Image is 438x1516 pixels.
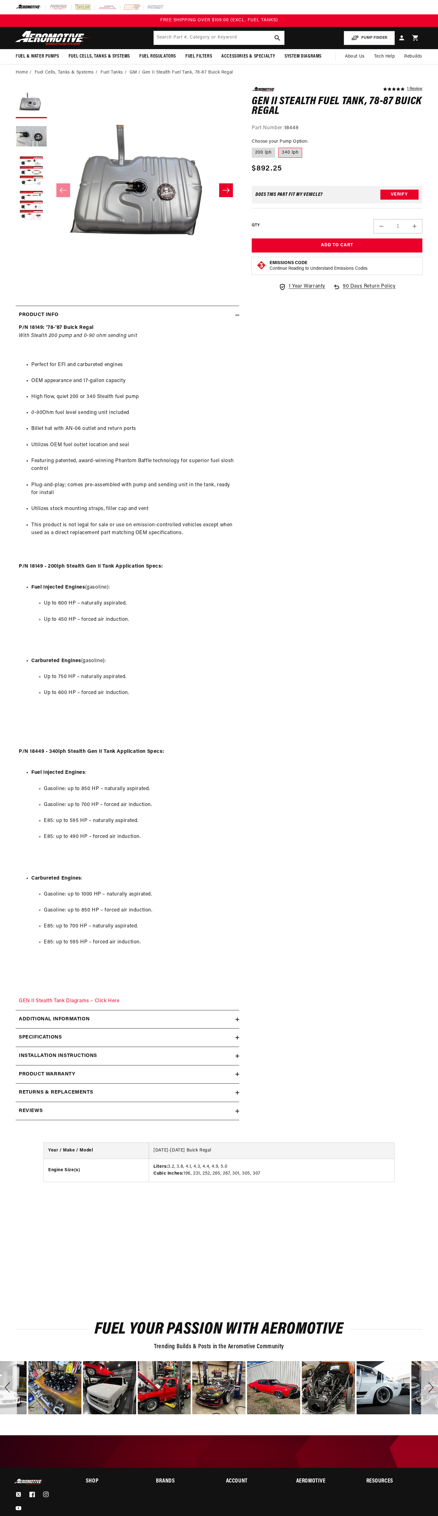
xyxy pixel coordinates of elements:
h2: Returns & replacements [19,1089,93,1097]
div: Photo from a Shopper [302,1361,355,1414]
h2: Fuel Your Passion with Aeromotive [16,1322,422,1337]
label: QTY [252,223,260,228]
summary: Rebuilds [399,49,427,64]
div: Photo from a Shopper [83,1361,136,1414]
strong: 18449 [284,125,299,130]
td: 3.2, 3.8, 4.1, 4.3, 4.4, 4.9, 5.0 196, 231, 252, 265, 267, 301, 305, 307 [149,1159,394,1182]
summary: Tech Help [369,49,399,64]
span: 1 Year Warranty [289,283,325,291]
span: Accessories & Specialty [221,53,275,60]
strong: Emissions Code [270,261,307,265]
div: Next [421,1361,438,1414]
legend: Choose your Pump Option: [252,138,309,145]
h2: Additional information [19,1015,90,1023]
nav: breadcrumbs [16,69,422,76]
summary: Brands [156,1479,212,1484]
li: Up to 600 HP – forced air induction. [44,689,236,697]
span: Tech Help [374,53,395,60]
summary: Shop [86,1479,142,1484]
label: 340 lph [278,148,302,158]
span: Trending Builds & Posts in the Aeromotive Community [154,1344,284,1350]
strong: Carbureted Engines [31,658,81,663]
summary: Installation Instructions [16,1047,239,1065]
li: This product is not legal for sale or use on emission-controlled vehicles except when used as a d... [31,521,236,537]
summary: Accessories & Specialty [217,49,280,64]
div: Photo from a Shopper [192,1361,245,1414]
p: Continue Reading to Understand Emissions Codes [270,266,368,272]
span: FREE SHIPPING OVER $109.00 (EXCL. FUEL TANKS) [160,18,278,23]
summary: Fuel Regulators [135,49,181,64]
button: Verify [380,190,419,200]
button: Load image 1 in gallery view [16,87,47,118]
span: Fuel Filters [185,53,212,60]
div: image number 14 [247,1361,300,1414]
media-gallery: Gallery Viewer [16,87,239,293]
li: Featuring patented, award-winning Phantom Baffle technology for superior fuel slosh control [31,457,236,473]
a: Home [16,69,28,76]
div: Photo from a Shopper [357,1361,410,1414]
span: Fuel & Water Pumps [16,53,59,60]
strong: Cubic Inches: [153,1171,183,1176]
img: Aeromotive [13,1479,45,1485]
li: Gasoline: up to 1000 HP – naturally aspirated. [44,891,236,899]
strong: Liters: [153,1164,168,1169]
input: Search by Part Number, Category or Keyword [154,31,285,45]
li: Gasoline: up to 700 HP – forced air induction. [44,801,236,809]
li: Gasoline: up to 850 HP – forced air induction. [44,906,236,915]
li: Up to 450 HP – forced air induction. [44,616,236,624]
li: E85: up to 490 HP – forced air induction. [44,833,236,841]
summary: Product warranty [16,1065,239,1084]
span: Fuel Regulators [139,53,176,60]
li: E85: up to 595 HP – naturally aspirated. [44,817,236,825]
li: : [31,769,236,866]
li: (gasoline): [31,584,236,649]
button: Load image 2 in gallery view [16,121,47,153]
li: OEM appearance and 17-gallon capacity [31,377,236,385]
button: Add to Cart [252,238,422,253]
div: image number 10 [28,1361,81,1414]
a: 90 Days Return Policy [333,283,396,297]
h2: Installation Instructions [19,1052,97,1060]
span: System Diagrams [285,53,322,60]
li: E85: up to 700 HP – naturally aspirated. [44,922,236,931]
strong: Fuel Injected Engines [31,585,85,590]
li: Ohm fuel level sending unit included [31,409,236,417]
div: Photo from a Shopper [138,1361,191,1414]
span: 90 Days Return Policy [343,283,396,297]
img: Emissions code [256,260,266,270]
button: Slide left [56,183,70,197]
h2: Aeromotive [296,1479,352,1484]
img: Aeromotive [13,31,92,45]
label: 200 lph [252,148,275,158]
a: 1 Year Warranty [279,283,325,291]
li: Up to 750 HP – naturally aspirated. [44,673,236,681]
a: GM [130,69,137,76]
em: With Stealth 200 pump and 0-90 ohm sending unit [19,333,137,338]
h1: Gen II Stealth Fuel Tank, 78-87 Buick Regal [252,97,422,116]
li: Billet hat with AN-06 outlet and return ports [31,425,236,433]
a: GEN II Stealth Tank Diagrams – Click Here [19,998,120,1003]
summary: Product Info [16,306,239,324]
li: Gasoline: up to 850 HP – naturally aspirated. [44,785,236,793]
span: Rebuilds [404,53,422,60]
th: Year / Make / Model [44,1143,149,1159]
summary: Account [226,1479,282,1484]
li: Utilizes OEM fuel outlet location and seal [31,441,236,449]
li: E85: up to 595 HP – forced air induction. [44,938,236,947]
summary: System Diagrams [280,49,326,64]
button: Slide right [219,183,233,197]
summary: Fuel Filters [181,49,217,64]
li: Gen II Stealth Fuel Tank, 78-87 Buick Regal [142,69,233,76]
div: Does This part fit My vehicle? [255,192,323,197]
span: About Us [345,54,365,59]
li: Utilizes stock mounting straps, filler cap and vent [31,505,236,513]
th: Engine Size(s) [44,1159,149,1182]
div: image number 16 [357,1361,410,1414]
h2: Specifications [19,1034,62,1042]
button: PUMP FINDER [344,31,395,45]
div: Photo from a Shopper [28,1361,81,1414]
div: Part Number: [252,124,422,132]
div: image number 13 [192,1361,245,1414]
li: Perfect for EFI and carbureted engines [31,361,236,369]
button: search button [271,31,284,45]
